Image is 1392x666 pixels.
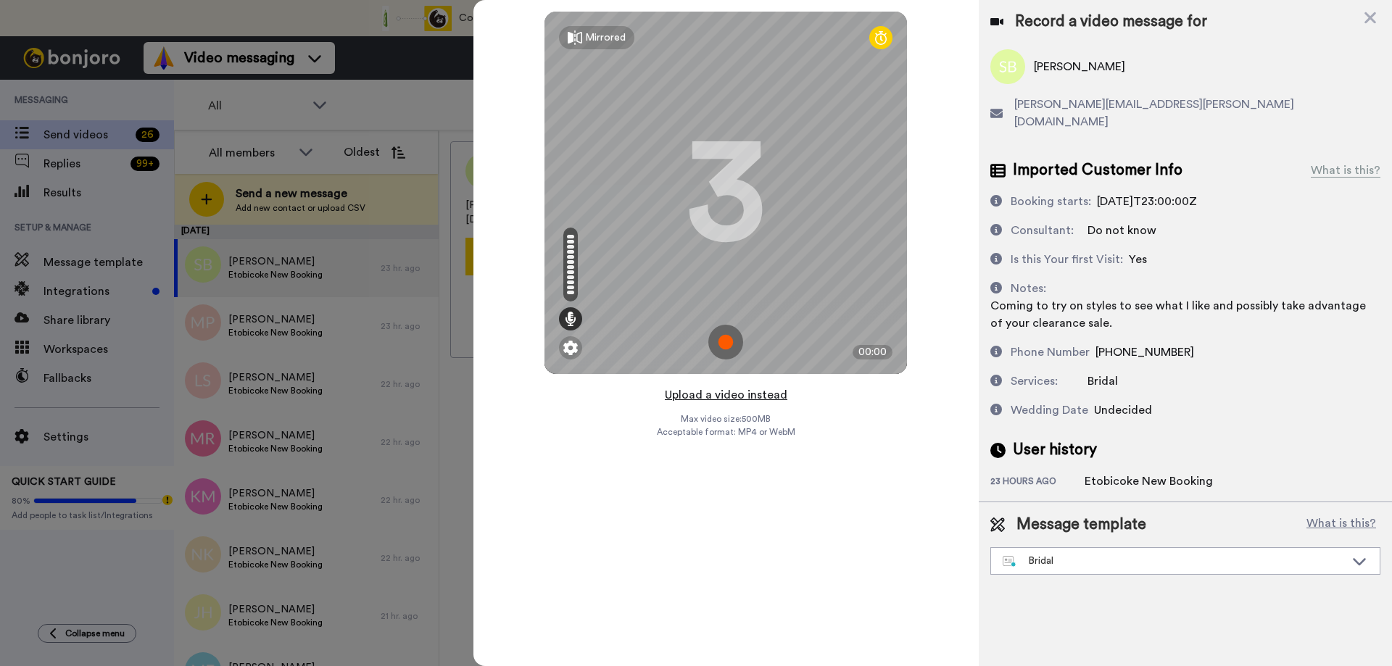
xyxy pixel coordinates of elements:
[1011,222,1074,239] div: Consultant:
[853,345,892,359] div: 00:00
[1016,514,1146,536] span: Message template
[1003,554,1345,568] div: Bridal
[1094,404,1152,416] span: Undecided
[1097,196,1197,207] span: [DATE]T23:00:00Z
[686,138,766,247] div: 3
[1013,159,1182,181] span: Imported Customer Info
[1085,473,1213,490] div: Etobicoke New Booking
[1087,375,1118,387] span: Bridal
[1003,556,1016,567] img: nextgen-template.svg
[1011,251,1123,268] div: Is this Your first Visit:
[990,475,1085,490] div: 23 hours ago
[1129,254,1147,265] span: Yes
[1013,439,1097,461] span: User history
[660,386,792,404] button: Upload a video instead
[681,413,771,425] span: Max video size: 500 MB
[1011,401,1088,419] div: Wedding Date
[563,341,578,355] img: ic_gear.svg
[1011,280,1046,297] div: Notes:
[1302,514,1380,536] button: What is this?
[1011,193,1091,210] div: Booking starts:
[1011,344,1090,361] div: Phone Number
[657,426,795,438] span: Acceptable format: MP4 or WebM
[990,300,1366,329] span: Coming to try on styles to see what I like and possibly take advantage of your clearance sale.
[1095,346,1194,358] span: [PHONE_NUMBER]
[1311,162,1380,179] div: What is this?
[1011,372,1058,390] div: Services:
[708,325,743,359] img: ic_record_start.svg
[1087,225,1156,236] span: Do not know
